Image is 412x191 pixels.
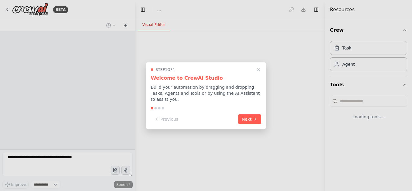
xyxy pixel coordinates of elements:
button: Close walkthrough [255,66,262,73]
span: Step 1 of 4 [156,67,175,72]
h3: Welcome to CrewAI Studio [151,74,261,81]
p: Build your automation by dragging and dropping Tasks, Agents and Tools or by using the AI Assista... [151,84,261,102]
button: Next [238,114,261,124]
button: Hide left sidebar [139,5,147,14]
button: Previous [151,114,182,124]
